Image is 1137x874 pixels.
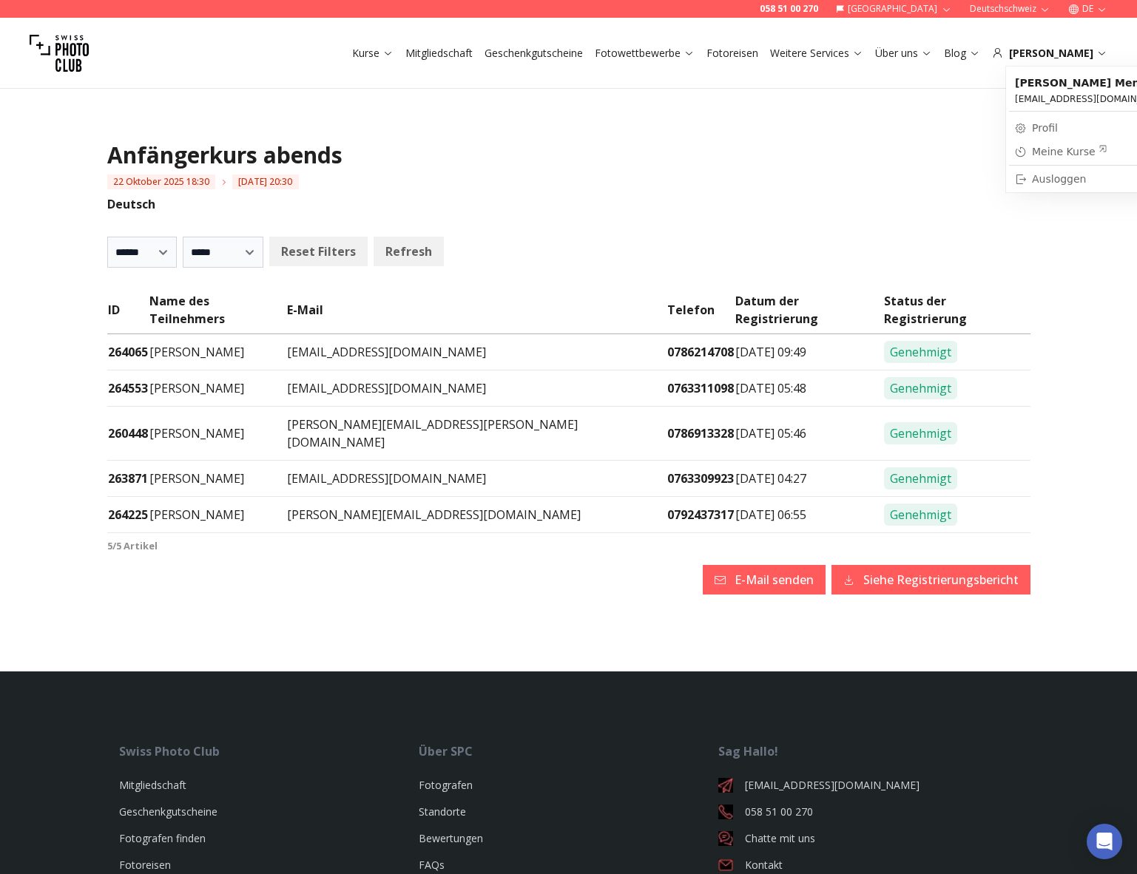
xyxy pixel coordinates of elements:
[944,46,980,61] a: Blog
[405,46,473,61] a: Mitgliedschaft
[735,407,883,461] td: [DATE] 05:46
[735,370,883,407] td: [DATE] 05:48
[286,497,666,533] td: [PERSON_NAME][EMAIL_ADDRESS][DOMAIN_NAME]
[419,858,445,872] a: FAQs
[149,497,287,533] td: [PERSON_NAME]
[718,831,1018,846] a: Chatte mit uns
[938,43,986,64] button: Blog
[764,43,869,64] button: Weitere Services
[419,742,718,760] div: Über SPC
[718,742,1018,760] div: Sag Hallo!
[706,46,758,61] a: Fotoreisen
[107,175,216,189] span: 22 Oktober 2025 18:30
[107,195,1030,213] p: Deutsch
[419,831,483,845] a: Bewertungen
[884,341,957,363] span: Genehmigt
[667,380,734,396] a: 0763311098
[718,778,1018,793] a: [EMAIL_ADDRESS][DOMAIN_NAME]
[352,46,394,61] a: Kurse
[107,539,158,552] b: 5 / 5 Artikel
[149,370,287,407] td: [PERSON_NAME]
[718,858,1018,873] a: Kontakt
[884,504,957,526] span: Genehmigt
[701,43,764,64] button: Fotoreisen
[286,461,666,497] td: [EMAIL_ADDRESS][DOMAIN_NAME]
[883,291,1030,334] td: Status der Registrierung
[107,407,149,461] td: 260448
[479,43,589,64] button: Geschenkgutscheine
[119,778,186,792] a: Mitgliedschaft
[119,742,419,760] div: Swiss Photo Club
[119,804,217,819] a: Geschenkgutscheine
[703,565,826,594] button: E-Mail senden
[735,291,883,334] td: Datum der Registrierung
[884,422,957,444] span: Genehmigt
[232,175,298,189] span: [DATE] 20:30
[735,497,883,533] td: [DATE] 06:55
[667,291,735,334] td: Telefon
[149,334,287,370] td: [PERSON_NAME]
[770,46,863,61] a: Weitere Services
[107,142,1030,169] h1: Anfängerkurs abends
[286,370,666,407] td: [EMAIL_ADDRESS][DOMAIN_NAME]
[735,461,883,497] td: [DATE] 04:27
[286,407,666,461] td: [PERSON_NAME][EMAIL_ADDRESS][PERSON_NAME][DOMAIN_NAME]
[875,46,932,61] a: Über uns
[119,831,206,845] a: Fotografen finden
[149,291,287,334] td: Name des Teilnehmers
[884,467,957,489] span: Genehmigt
[1032,144,1107,159] div: Meine Kurse
[760,3,818,15] a: 058 51 00 270
[992,46,1107,61] div: [PERSON_NAME]
[1087,824,1122,859] div: Open Intercom Messenger
[419,778,473,792] a: Fotografen
[399,43,479,64] button: Mitgliedschaft
[735,334,883,370] td: [DATE] 09:49
[374,237,444,266] button: Refresh
[485,46,583,61] a: Geschenkgutscheine
[667,344,734,360] a: 0786214708
[667,507,734,523] a: 0792437317
[286,291,666,334] td: E-Mail
[667,470,734,487] a: 0763309923
[107,334,149,370] td: 264065
[595,46,695,61] a: Fotowettbewerbe
[269,237,368,266] button: Reset Filters
[107,461,149,497] td: 263871
[884,377,957,399] span: Genehmigt
[718,804,1018,819] a: 058 51 00 270
[667,425,734,441] a: 0786913328
[149,461,287,497] td: [PERSON_NAME]
[119,858,171,872] a: Fotoreisen
[589,43,701,64] button: Fotowettbewerbe
[149,407,287,461] td: [PERSON_NAME]
[346,43,399,64] button: Kurse
[281,243,356,260] b: Reset Filters
[419,804,466,819] a: Standorte
[385,243,432,260] b: Refresh
[107,291,149,334] td: ID
[869,43,938,64] button: Über uns
[286,334,666,370] td: [EMAIL_ADDRESS][DOMAIN_NAME]
[107,497,149,533] td: 264225
[30,24,89,83] img: Swiss photo club
[107,370,149,407] td: 264553
[831,565,1030,594] button: Siehe Registrierungsbericht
